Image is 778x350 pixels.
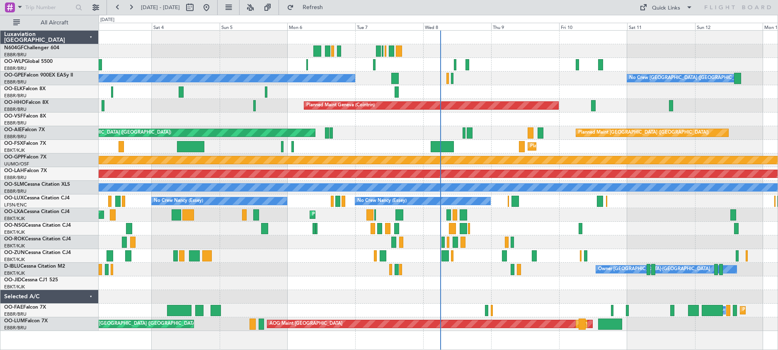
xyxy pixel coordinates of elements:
a: EBBR/BRU [4,134,27,140]
div: Planned Maint Kortrijk-[GEOGRAPHIC_DATA] [312,209,409,221]
a: OO-GPPFalcon 7X [4,155,46,160]
a: EBBR/BRU [4,65,27,72]
div: Thu 9 [491,23,559,30]
a: OO-SLMCessna Citation XLS [4,182,70,187]
span: N604GF [4,46,24,50]
a: OO-ZUNCessna Citation CJ4 [4,250,71,255]
a: EBBR/BRU [4,175,27,181]
span: OO-VSF [4,114,23,119]
span: OO-LUX [4,196,24,201]
a: OO-FAEFalcon 7X [4,305,46,310]
a: D-IBLUCessna Citation M2 [4,264,65,269]
div: Planned Maint [GEOGRAPHIC_DATA] ([GEOGRAPHIC_DATA]) [578,127,709,139]
div: Tue 7 [355,23,423,30]
a: OO-LUMFalcon 7X [4,319,48,324]
span: D-IBLU [4,264,20,269]
a: OO-NSGCessna Citation CJ4 [4,223,71,228]
a: EBKT/KJK [4,229,25,235]
span: OO-GPE [4,73,24,78]
span: OO-GPP [4,155,24,160]
div: No Crew Nancy (Essey) [357,195,407,207]
span: OO-ZUN [4,250,25,255]
a: EBBR/BRU [4,106,27,113]
button: Quick Links [635,1,697,14]
a: EBBR/BRU [4,120,27,126]
div: Planned Maint [GEOGRAPHIC_DATA] ([GEOGRAPHIC_DATA] National) [68,318,218,330]
a: OO-LXACessna Citation CJ4 [4,209,70,214]
span: [DATE] - [DATE] [141,4,180,11]
a: EBBR/BRU [4,311,27,317]
div: Unplanned Maint [GEOGRAPHIC_DATA] ([GEOGRAPHIC_DATA]) [35,127,171,139]
span: OO-SLM [4,182,24,187]
span: Refresh [296,5,330,10]
a: OO-LUXCessna Citation CJ4 [4,196,70,201]
div: Sat 11 [627,23,695,30]
a: EBKT/KJK [4,147,25,153]
div: Quick Links [652,4,680,12]
a: N604GFChallenger 604 [4,46,59,50]
div: [DATE] [100,17,114,24]
a: EBBR/BRU [4,325,27,331]
a: OO-JIDCessna CJ1 525 [4,278,58,283]
span: OO-LXA [4,209,24,214]
span: OO-HHO [4,100,26,105]
div: Planned Maint Kortrijk-[GEOGRAPHIC_DATA] [530,140,627,153]
div: AOG Maint [GEOGRAPHIC_DATA] [269,318,342,330]
div: Owner [GEOGRAPHIC_DATA]-[GEOGRAPHIC_DATA] [598,263,710,276]
a: OO-VSFFalcon 8X [4,114,46,119]
a: EBBR/BRU [4,52,27,58]
span: All Aircraft [22,20,87,26]
span: OO-ROK [4,237,25,242]
div: No Crew Nancy (Essey) [154,195,203,207]
a: OO-WLPGlobal 5500 [4,59,53,64]
a: OO-FSXFalcon 7X [4,141,46,146]
div: Sat 4 [152,23,220,30]
span: OO-FAE [4,305,23,310]
a: EBKT/KJK [4,270,25,276]
div: Planned Maint Geneva (Cointrin) [306,99,375,112]
a: EBKT/KJK [4,216,25,222]
a: OO-LAHFalcon 7X [4,168,47,173]
a: EBBR/BRU [4,79,27,85]
button: All Aircraft [9,16,90,29]
div: Sun 5 [220,23,288,30]
input: Trip Number [25,1,73,14]
a: OO-GPEFalcon 900EX EASy II [4,73,73,78]
a: OO-ROKCessna Citation CJ4 [4,237,71,242]
div: Sun 12 [695,23,763,30]
div: Wed 8 [423,23,491,30]
a: EBKT/KJK [4,284,25,290]
span: OO-LUM [4,319,25,324]
span: OO-FSX [4,141,23,146]
a: EBKT/KJK [4,243,25,249]
a: OO-HHOFalcon 8X [4,100,48,105]
a: OO-AIEFalcon 7X [4,127,45,132]
a: EBBR/BRU [4,188,27,194]
span: OO-JID [4,278,22,283]
a: EBKT/KJK [4,257,25,263]
a: LFSN/ENC [4,202,27,208]
div: Fri 3 [84,23,152,30]
div: Fri 10 [559,23,627,30]
span: OO-NSG [4,223,25,228]
a: UUMO/OSF [4,161,29,167]
div: No Crew [GEOGRAPHIC_DATA] ([GEOGRAPHIC_DATA] National) [629,72,768,84]
span: OO-ELK [4,86,23,91]
a: OO-ELKFalcon 8X [4,86,46,91]
span: OO-WLP [4,59,24,64]
a: EBBR/BRU [4,93,27,99]
button: Refresh [283,1,333,14]
span: OO-LAH [4,168,24,173]
div: Mon 6 [287,23,355,30]
span: OO-AIE [4,127,22,132]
